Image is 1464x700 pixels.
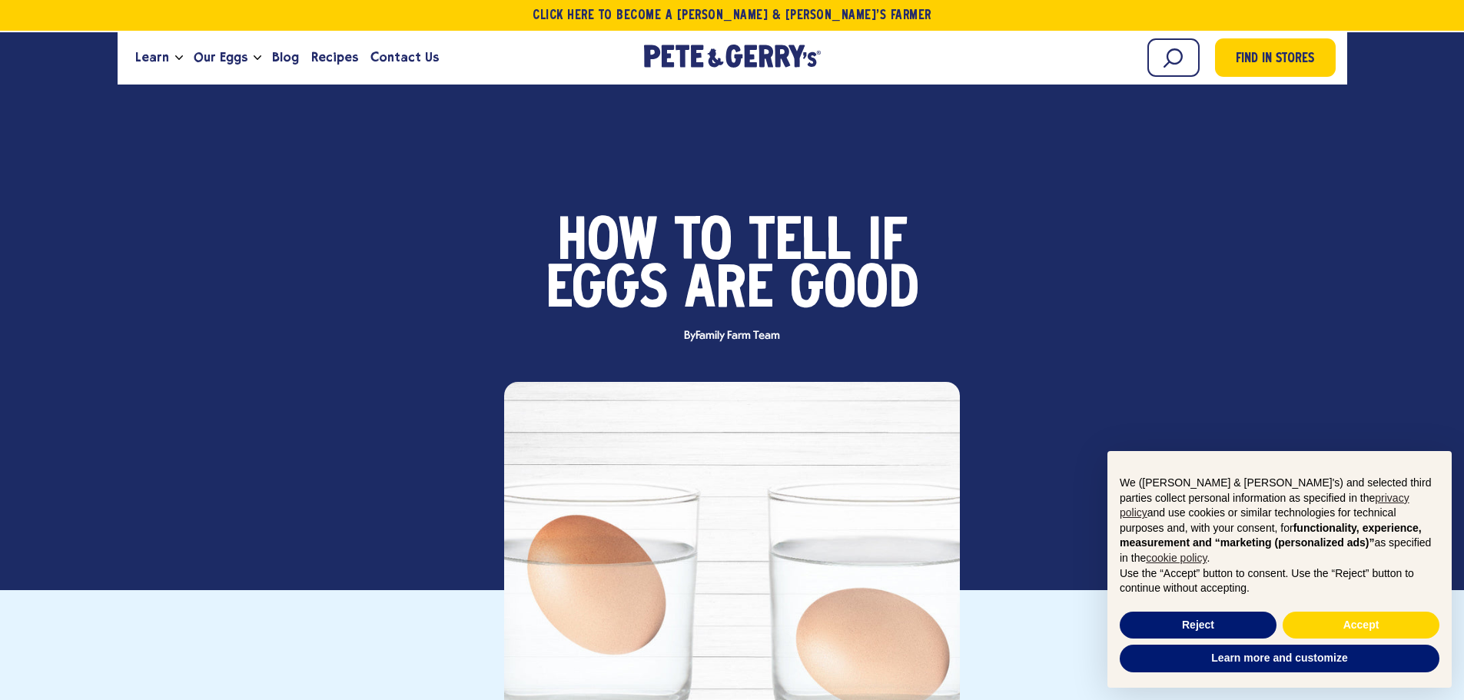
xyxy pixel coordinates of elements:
[1120,566,1439,596] p: Use the “Accept” button to consent. Use the “Reject” button to continue without accepting.
[1095,439,1464,700] div: Notice
[129,37,175,78] a: Learn
[1236,49,1314,70] span: Find in Stores
[311,48,358,67] span: Recipes
[1283,612,1439,639] button: Accept
[254,55,261,61] button: Open the dropdown menu for Our Eggs
[546,267,668,315] span: Eggs
[188,37,254,78] a: Our Eggs
[685,267,773,315] span: are
[868,220,908,267] span: if
[135,48,169,67] span: Learn
[272,48,299,67] span: Blog
[749,220,851,267] span: Tell
[175,55,183,61] button: Open the dropdown menu for Learn
[676,330,787,342] span: By
[790,267,919,315] span: Good
[1120,476,1439,566] p: We ([PERSON_NAME] & [PERSON_NAME]'s) and selected third parties collect personal information as s...
[1120,612,1276,639] button: Reject
[370,48,439,67] span: Contact Us
[675,220,732,267] span: to
[364,37,445,78] a: Contact Us
[1215,38,1336,77] a: Find in Stores
[557,220,658,267] span: How
[305,37,364,78] a: Recipes
[1147,38,1200,77] input: Search
[266,37,305,78] a: Blog
[194,48,247,67] span: Our Eggs
[1120,645,1439,672] button: Learn more and customize
[695,330,779,342] span: Family Farm Team
[1146,552,1207,564] a: cookie policy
